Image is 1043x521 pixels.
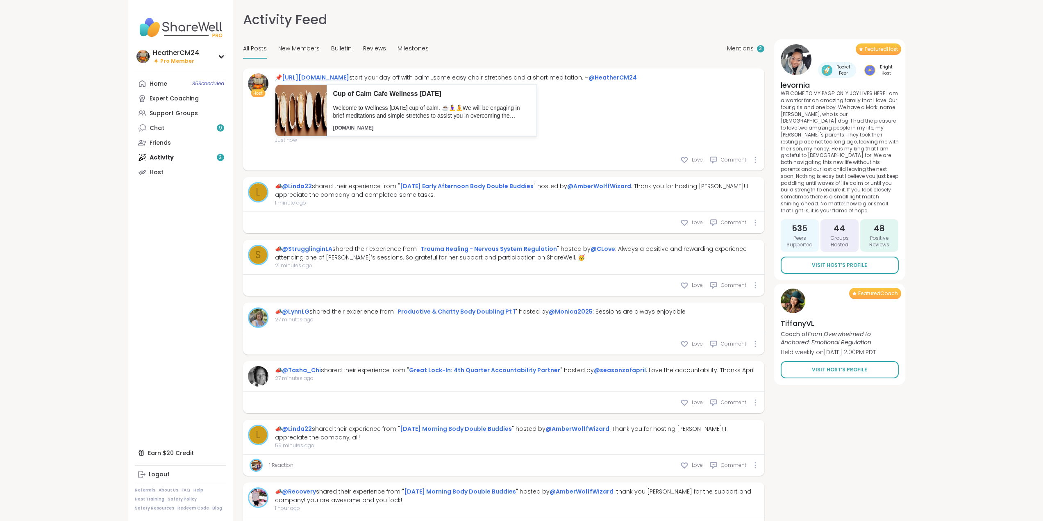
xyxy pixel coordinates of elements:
[792,223,807,234] span: 535
[865,46,898,52] span: Featured Host
[248,307,268,328] a: LynnLG
[150,139,171,147] div: Friends
[784,235,816,249] span: Peers Supported
[589,73,637,82] a: @HeatherCM24
[567,182,631,190] a: @AmberWolffWizard
[275,137,637,144] span: Just now
[150,124,164,132] div: Chat
[409,366,560,374] a: Great Lock-In: 4th Quarter Accountability Partner
[256,428,260,442] span: L
[160,58,194,65] span: Pro Member
[400,425,512,433] a: [DATE] Morning Body Double Buddies
[275,375,754,382] span: 27 minutes ago
[193,487,203,493] a: Help
[721,282,746,289] span: Comment
[858,290,898,297] span: Featured Coach
[824,235,855,249] span: Groups Hosted
[150,168,164,177] div: Host
[545,425,609,433] a: @AmberWolffWizard
[135,91,226,106] a: Expert Coaching
[135,467,226,482] a: Logout
[269,462,293,469] a: 1 Reaction
[692,399,703,406] span: Love
[759,45,762,52] span: 3
[781,348,899,356] p: Held weekly on [DATE] 2:00PM PDT
[168,496,197,502] a: Safety Policy
[278,44,320,53] span: New Members
[874,223,885,234] span: 48
[282,366,321,374] a: @Tasha_Chi
[256,185,260,200] span: L
[275,262,759,269] span: 21 minutes ago
[253,90,263,96] span: Host
[404,487,516,496] a: [DATE] Morning Body Double Buddies
[333,89,530,98] p: Cup of Calm Cafe Wellness [DATE]
[275,505,759,512] span: 1 hour ago
[812,262,867,269] span: Visit Host’s Profile
[363,44,386,53] span: Reviews
[781,90,899,214] p: WELCOME TO MY PAGE: ONLY JOY LIVES HERE I am a warrior for an amazing family that I love. Our fou...
[150,80,167,88] div: Home
[275,425,759,442] div: 📣 shared their experience from " " hosted by : Thank you for hosting [PERSON_NAME]! I appreciate ...
[821,65,832,76] img: Rocket Peer
[781,44,811,75] img: levornia
[248,487,268,508] a: Recovery
[282,182,312,190] a: @Linda22
[864,65,875,76] img: Bright Host
[282,307,309,316] a: @LynnLG
[549,307,593,316] a: @Monica2025
[212,505,222,511] a: Blog
[248,245,268,265] a: S
[248,366,268,387] img: Tasha_Chi
[150,109,198,118] div: Support Groups
[721,462,746,469] span: Comment
[177,505,209,511] a: Redeem Code
[692,282,703,289] span: Love
[249,309,267,327] img: LynnLG
[692,219,703,226] span: Love
[333,104,530,120] p: Welcome to Wellness [DATE] cup of calm. ☕️🧘‍♀️🧘We will be engaging in brief meditations and simpl...
[863,235,895,249] span: Positive Reviews
[781,361,899,378] a: Visit Host’s Profile
[136,50,150,63] img: HeatherCM24
[275,487,759,505] div: 📣 shared their experience from " " hosted by : thank you [PERSON_NAME] for the support and compan...
[149,471,170,479] div: Logout
[400,182,534,190] a: [DATE] Early Afternoon Body Double Buddies
[135,165,226,180] a: Host
[275,73,637,82] div: 📌 start your day off with calm...some easy chair stretches and a short meditation. –
[781,330,871,346] i: From Overwhelmed to Anchored: Emotional Regulation
[282,425,312,433] a: @Linda22
[192,80,224,87] span: 35 Scheduled
[591,245,615,253] a: @CLove
[275,307,686,316] div: 📣 shared their experience from " " hosted by : Sessions are always enjoyable
[781,330,899,346] p: Coach of
[135,135,226,150] a: Friends
[877,64,895,76] span: Bright Host
[159,487,178,493] a: About Us
[550,487,614,496] a: @AmberWolffWizard
[834,223,845,234] span: 44
[781,289,805,313] img: TiffanyVL
[135,505,174,511] a: Safety Resources
[594,366,646,374] a: @seasonzofapril
[135,106,226,121] a: Support Groups
[135,496,164,502] a: Host Training
[282,73,349,82] a: [URL][DOMAIN_NAME]
[251,460,261,471] img: AmberWolffWizard
[150,95,199,103] div: Expert Coaching
[275,85,327,136] img: 22e6dda1-37c1-407a-92a2-85ed1490c00b
[255,248,261,262] span: S
[275,84,537,137] a: Cup of Calm Cafe Wellness [DATE]Welcome to Wellness [DATE] cup of calm. ☕️🧘‍♀️🧘We will be engagin...
[182,487,190,493] a: FAQ
[275,245,759,262] div: 📣 shared their experience from " " hosted by : Always a positive and rewarding experience attendi...
[721,219,746,226] span: Comment
[781,257,899,274] a: Visit Host’s Profile
[398,307,515,316] a: Productive & Chatty Body Doubling Pt 1
[721,399,746,406] span: Comment
[692,340,703,348] span: Love
[135,487,155,493] a: Referrals
[727,44,754,53] span: Mentions
[248,73,268,94] img: HeatherCM24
